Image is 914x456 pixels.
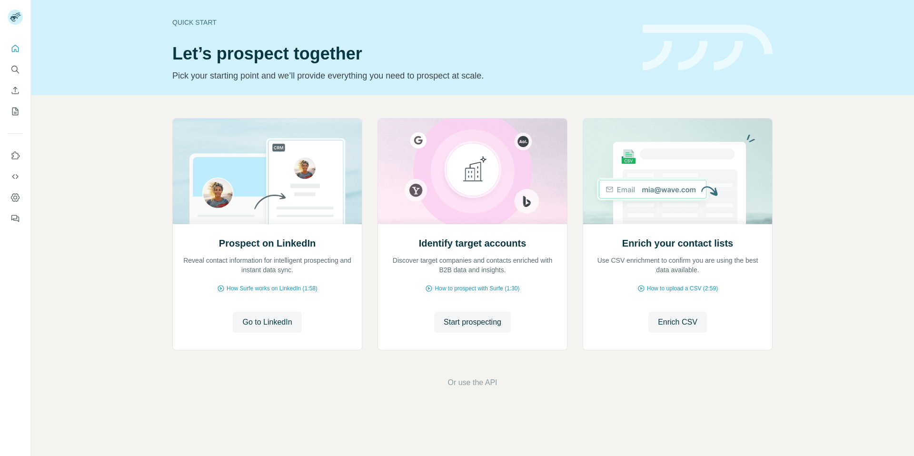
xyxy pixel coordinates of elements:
h2: Prospect on LinkedIn [219,237,316,250]
button: Enrich CSV [8,82,23,99]
span: Enrich CSV [658,317,697,328]
img: Identify target accounts [378,119,567,224]
button: Start prospecting [434,312,511,333]
p: Reveal contact information for intelligent prospecting and instant data sync. [182,256,352,275]
img: Prospect on LinkedIn [172,119,362,224]
h2: Enrich your contact lists [622,237,733,250]
p: Discover target companies and contacts enriched with B2B data and insights. [387,256,557,275]
img: banner [643,25,773,71]
span: How Surfe works on LinkedIn (1:58) [227,284,318,293]
button: Go to LinkedIn [233,312,301,333]
span: Start prospecting [444,317,501,328]
p: Pick your starting point and we’ll provide everything you need to prospect at scale. [172,69,631,82]
button: My lists [8,103,23,120]
button: Feedback [8,210,23,227]
img: Enrich your contact lists [583,119,773,224]
button: Quick start [8,40,23,57]
button: Search [8,61,23,78]
button: Enrich CSV [648,312,707,333]
button: Or use the API [447,377,497,388]
span: How to upload a CSV (2:59) [647,284,718,293]
span: Go to LinkedIn [242,317,292,328]
button: Use Surfe API [8,168,23,185]
div: Quick start [172,18,631,27]
span: How to prospect with Surfe (1:30) [435,284,519,293]
button: Use Surfe on LinkedIn [8,147,23,164]
p: Use CSV enrichment to confirm you are using the best data available. [593,256,763,275]
h2: Identify target accounts [419,237,527,250]
h1: Let’s prospect together [172,44,631,63]
button: Dashboard [8,189,23,206]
